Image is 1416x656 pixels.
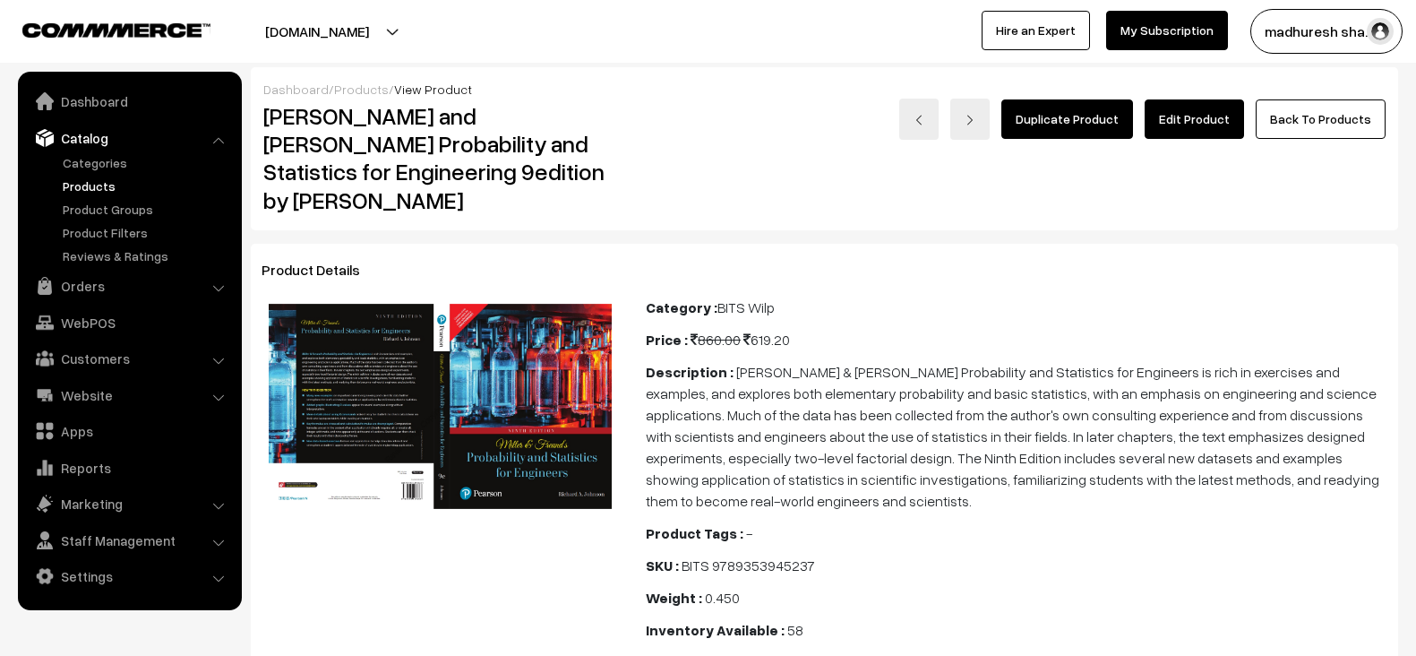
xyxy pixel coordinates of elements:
[22,306,236,339] a: WebPOS
[646,363,1379,510] span: [PERSON_NAME] & [PERSON_NAME] Probability and Statistics for Engineers is rich in exercises and e...
[263,80,1386,99] div: / /
[646,557,679,574] b: SKU :
[965,115,975,125] img: right-arrow.png
[58,200,236,219] a: Product Groups
[58,177,236,195] a: Products
[746,524,752,542] span: -
[1367,18,1394,45] img: user
[646,589,702,607] b: Weight :
[1256,99,1386,139] a: Back To Products
[394,82,472,97] span: View Product
[646,363,734,381] b: Description :
[22,122,236,154] a: Catalog
[982,11,1090,50] a: Hire an Expert
[22,85,236,117] a: Dashboard
[646,621,785,639] b: Inventory Available :
[262,261,382,279] span: Product Details
[646,331,688,349] b: Price :
[914,115,924,125] img: left-arrow.png
[269,304,614,509] img: 175387826842709789353945237.jpg
[22,415,236,447] a: Apps
[646,298,717,316] b: Category :
[1106,11,1228,50] a: My Subscription
[22,452,236,484] a: Reports
[1001,99,1133,139] a: Duplicate Product
[22,524,236,557] a: Staff Management
[334,82,389,97] a: Products
[22,270,236,302] a: Orders
[22,23,210,37] img: COMMMERCE
[682,557,815,574] span: BITS 9789353945237
[58,246,236,265] a: Reviews & Ratings
[705,589,740,607] span: 0.450
[263,102,620,214] h2: [PERSON_NAME] and [PERSON_NAME] Probability and Statistics for Engineering 9edition by [PERSON_NAME]
[691,331,741,349] span: 860.00
[58,223,236,242] a: Product Filters
[1250,9,1403,54] button: madhuresh sha…
[22,560,236,592] a: Settings
[58,153,236,172] a: Categories
[1145,99,1244,139] a: Edit Product
[22,18,179,39] a: COMMMERCE
[646,297,1387,318] div: BITS Wilp
[22,342,236,375] a: Customers
[787,621,803,639] span: 58
[263,82,329,97] a: Dashboard
[202,9,432,54] button: [DOMAIN_NAME]
[646,524,743,542] b: Product Tags :
[22,379,236,411] a: Website
[22,488,236,520] a: Marketing
[646,329,1387,350] div: 619.20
